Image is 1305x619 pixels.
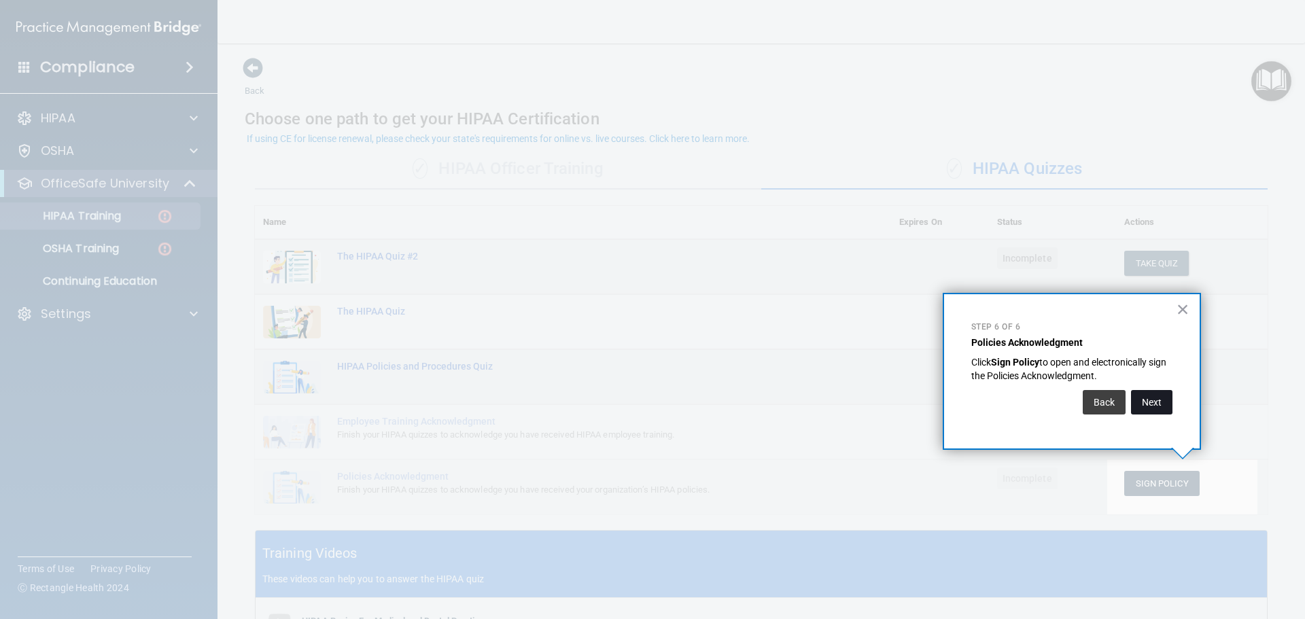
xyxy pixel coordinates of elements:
button: Close [1177,298,1189,320]
strong: Sign Policy [991,357,1039,368]
button: Next [1131,390,1172,414]
button: Sign Policy [1124,471,1200,496]
button: Back [1083,390,1126,414]
span: to open and electronically sign the Policies Acknowledgment. [971,357,1168,381]
p: Step 6 of 6 [971,321,1172,333]
span: Click [971,357,991,368]
strong: Policies Acknowledgment [971,337,1083,348]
